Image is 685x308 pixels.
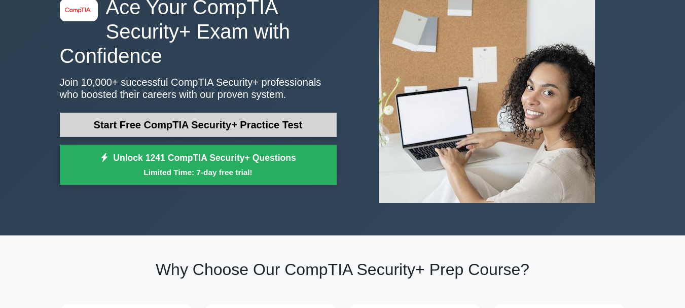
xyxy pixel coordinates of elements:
[60,145,337,185] a: Unlock 1241 CompTIA Security+ QuestionsLimited Time: 7-day free trial!
[73,166,324,178] small: Limited Time: 7-day free trial!
[60,260,626,279] h2: Why Choose Our CompTIA Security+ Prep Course?
[60,113,337,137] a: Start Free CompTIA Security+ Practice Test
[60,76,337,100] p: Join 10,000+ successful CompTIA Security+ professionals who boosted their careers with our proven...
